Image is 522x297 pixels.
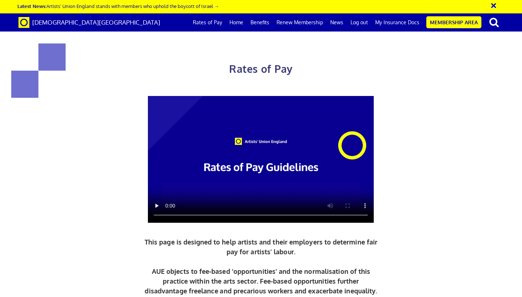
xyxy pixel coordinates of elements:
[143,237,380,296] p: This page is designed to help artists and their employers to determine fair pay for artists’ labo...
[273,13,327,32] a: Renew Membership
[247,13,273,32] a: Benefits
[17,3,219,9] a: Latest News:Artists’ Union England stands with members who uphold the boycott of Israel →
[426,16,481,28] a: Membership Area
[13,13,166,32] a: Brand [DEMOGRAPHIC_DATA][GEOGRAPHIC_DATA]
[483,14,505,30] button: search
[229,62,293,75] span: Rates of Pay
[226,13,247,32] a: Home
[17,3,46,9] strong: Latest News:
[347,13,372,32] a: Log out
[327,13,347,32] a: News
[372,13,423,32] a: My Insurance Docs
[189,13,226,32] a: Rates of Pay
[32,18,160,26] span: [DEMOGRAPHIC_DATA][GEOGRAPHIC_DATA]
